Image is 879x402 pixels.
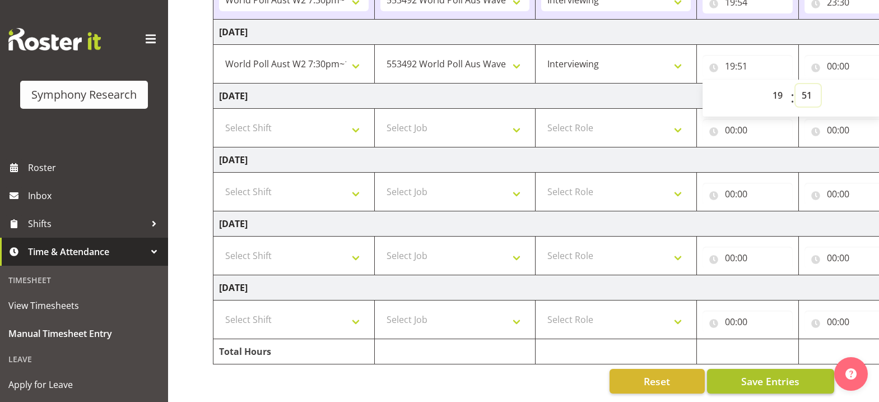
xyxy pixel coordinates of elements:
img: Rosterit website logo [8,28,101,50]
span: Inbox [28,187,162,204]
button: Reset [610,369,705,394]
input: Click to select... [703,55,793,77]
span: View Timesheets [8,297,160,314]
a: View Timesheets [3,292,165,320]
a: Manual Timesheet Entry [3,320,165,348]
span: Apply for Leave [8,376,160,393]
span: Shifts [28,215,146,232]
input: Click to select... [703,247,793,269]
td: Total Hours [213,339,375,364]
img: help-xxl-2.png [845,368,857,380]
input: Click to select... [703,311,793,333]
span: Time & Attendance [28,243,146,260]
span: Manual Timesheet Entry [8,325,160,342]
div: Timesheet [3,269,165,292]
div: Leave [3,348,165,371]
span: Save Entries [741,374,799,389]
div: Symphony Research [31,86,137,103]
input: Click to select... [703,183,793,205]
span: : [790,84,794,112]
button: Save Entries [707,369,834,394]
span: Roster [28,159,162,176]
span: Reset [644,374,670,389]
input: Click to select... [703,119,793,141]
a: Apply for Leave [3,371,165,399]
